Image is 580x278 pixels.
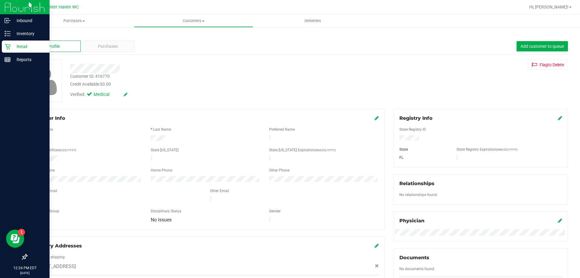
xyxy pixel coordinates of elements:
label: Gender [269,208,281,214]
span: Registry Info [399,115,433,121]
label: Other Phone [269,168,289,173]
button: Flagto Delete [528,60,568,70]
span: Delivery Addresses [32,243,82,249]
span: Documents [399,255,429,260]
span: Deliveries [296,18,329,24]
iframe: Resource center unread badge [18,229,25,236]
span: Purchases [98,43,118,50]
p: Reports [11,56,47,63]
div: Credit Available: [70,81,336,87]
span: Purchases [14,18,134,24]
div: FL [395,155,452,160]
label: Disciplinary Status [151,208,181,214]
inline-svg: Inventory [5,31,11,37]
span: Customers [134,18,253,24]
p: 12:24 PM EDT [3,265,47,271]
inline-svg: Retail [5,44,11,50]
span: (MM/DD/YYYY) [55,149,76,152]
span: No Issues [151,217,172,223]
span: Profile [48,43,60,50]
span: Relationships [399,181,434,186]
div: Customer ID: 416770 [70,73,110,80]
label: State Registry Expiration [456,147,517,152]
a: Customers [134,15,253,27]
label: Date of Birth [35,147,76,153]
label: Other Email [210,188,229,194]
a: Deliveries [253,15,372,27]
p: [DATE] [3,271,47,275]
span: Hi, [PERSON_NAME]! [529,5,569,9]
label: Last Name [153,127,171,132]
label: Home Phone [151,168,172,173]
p: Retail [11,43,47,50]
p: Inbound [11,17,47,24]
label: State [US_STATE] Expiration [269,147,336,153]
p: Inventory [11,30,47,37]
span: (MM/DD/YYYY) [496,148,517,151]
inline-svg: Reports [5,57,11,63]
label: No relationships found. [399,192,438,198]
div: State [395,147,452,152]
inline-svg: Inbound [5,18,11,24]
iframe: Resource center [6,230,24,248]
span: Add customer to queue [520,44,564,49]
span: Winter Haven WC [44,5,79,10]
button: Add customer to queue [517,41,568,51]
label: State [US_STATE] [151,147,179,153]
span: $0.00 [100,82,111,87]
span: No documents found. [399,267,435,271]
span: [STREET_ADDRESS] [32,263,76,270]
a: Purchases [14,15,134,27]
span: (MM/DD/YYYY) [314,149,336,152]
label: Preferred Name [269,127,295,132]
label: State Registry ID [399,127,426,132]
span: Medical [94,91,118,98]
span: Physician [399,218,424,224]
div: Verified: [70,91,127,98]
